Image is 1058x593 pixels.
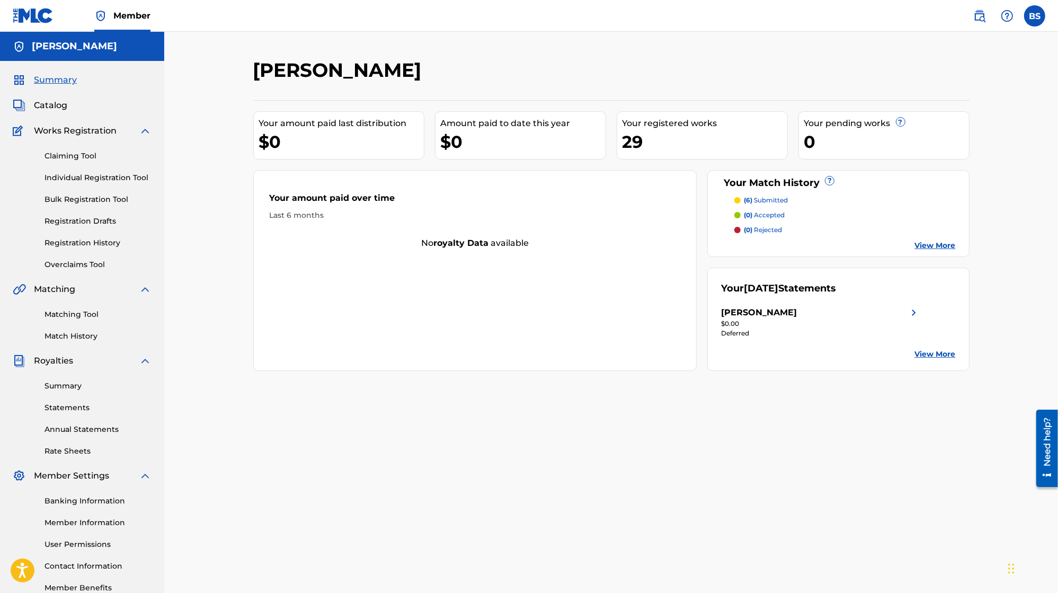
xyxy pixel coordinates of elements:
img: Accounts [13,40,25,53]
a: Matching Tool [45,309,152,320]
a: Banking Information [45,495,152,507]
div: Help [997,5,1018,26]
a: View More [915,240,956,251]
img: expand [139,470,152,482]
div: Your registered works [623,117,787,130]
p: rejected [744,225,782,235]
span: (0) [744,226,752,234]
img: Royalties [13,355,25,367]
span: Royalties [34,355,73,367]
div: Your pending works [804,117,969,130]
a: (0) rejected [734,225,956,235]
div: Drag [1008,553,1015,585]
img: Top Rightsholder [94,10,107,22]
img: help [1001,10,1013,22]
div: Your amount paid last distribution [259,117,424,130]
a: User Permissions [45,539,152,550]
a: [PERSON_NAME]right chevron icon$0.00Deferred [721,306,920,338]
a: Statements [45,402,152,413]
img: Matching [13,283,26,296]
a: Member Information [45,517,152,528]
img: search [973,10,986,22]
span: [DATE] [744,282,778,294]
iframe: Chat Widget [1005,542,1058,593]
span: Summary [34,74,77,86]
span: Member [113,10,150,22]
div: 0 [804,130,969,154]
img: expand [139,283,152,296]
div: Your Statements [721,281,836,296]
a: Registration History [45,237,152,249]
a: Annual Statements [45,424,152,435]
div: $0.00 [721,319,920,329]
a: Claiming Tool [45,151,152,162]
div: No available [254,237,697,250]
a: (6) submitted [734,196,956,205]
div: User Menu [1024,5,1045,26]
img: Catalog [13,99,25,112]
a: (0) accepted [734,210,956,220]
img: right chevron icon [908,306,920,319]
div: Deferred [721,329,920,338]
a: Match History [45,331,152,342]
p: accepted [744,210,785,220]
a: Bulk Registration Tool [45,194,152,205]
img: expand [139,355,152,367]
div: Your amount paid over time [270,192,681,210]
p: submitted [744,196,788,205]
h2: [PERSON_NAME] [253,58,427,82]
div: Your Match History [721,176,956,190]
span: Member Settings [34,470,109,482]
a: Overclaims Tool [45,259,152,270]
a: Rate Sheets [45,446,152,457]
span: ? [896,118,905,126]
span: (0) [744,211,752,219]
img: MLC Logo [13,8,54,23]
a: Individual Registration Tool [45,172,152,183]
span: Catalog [34,99,67,112]
div: Amount paid to date this year [441,117,606,130]
div: $0 [259,130,424,154]
strong: royalty data [433,238,488,248]
a: Public Search [969,5,990,26]
iframe: Resource Center [1028,406,1058,491]
h5: Bonnie Stewart [32,40,117,52]
span: Matching [34,283,75,296]
div: 29 [623,130,787,154]
a: SummarySummary [13,74,77,86]
div: $0 [441,130,606,154]
img: Member Settings [13,470,25,482]
a: Summary [45,380,152,392]
img: expand [139,125,152,137]
a: Contact Information [45,561,152,572]
a: CatalogCatalog [13,99,67,112]
div: [PERSON_NAME] [721,306,797,319]
span: Works Registration [34,125,117,137]
a: View More [915,349,956,360]
img: Works Registration [13,125,26,137]
a: Registration Drafts [45,216,152,227]
span: (6) [744,196,752,204]
span: ? [825,176,834,185]
div: Last 6 months [270,210,681,221]
img: Summary [13,74,25,86]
